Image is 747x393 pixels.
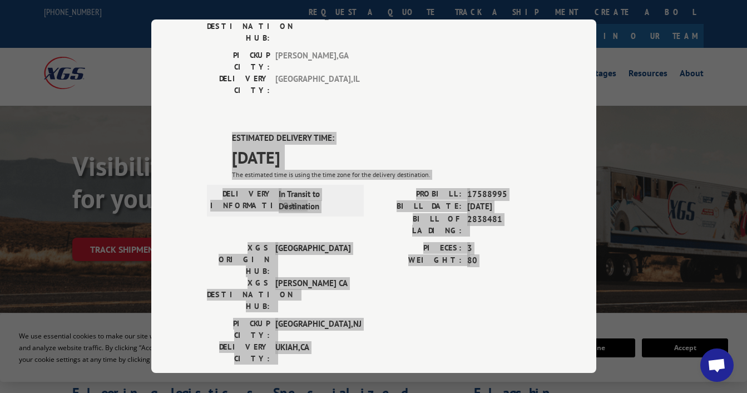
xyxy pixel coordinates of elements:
span: 3 [467,242,541,255]
label: DELIVERY CITY: [207,73,270,96]
span: 2838481 [467,213,541,237]
span: 80 [467,254,541,267]
span: 17588995 [467,188,541,201]
label: XGS DESTINATION HUB: [207,9,270,44]
label: DELIVERY CITY: [207,341,270,365]
span: [DATE] [467,200,541,213]
a: Open chat [700,348,734,382]
label: DELIVERY INFORMATION: [210,188,273,213]
span: [GEOGRAPHIC_DATA] , IL [275,73,350,96]
label: PIECES: [374,242,462,255]
span: [GEOGRAPHIC_DATA] [275,9,350,44]
label: BILL OF LADING: [374,213,462,237]
label: PROBILL: [374,188,462,201]
span: [PERSON_NAME] CA [275,277,350,312]
span: [PERSON_NAME] , GA [275,50,350,73]
label: ESTIMATED DELIVERY TIME: [232,132,541,145]
span: [GEOGRAPHIC_DATA] , NJ [275,318,350,341]
label: XGS ORIGIN HUB: [207,242,270,277]
label: XGS DESTINATION HUB: [207,277,270,312]
span: [GEOGRAPHIC_DATA] [275,242,350,277]
div: The estimated time is using the time zone for the delivery destination. [232,170,541,180]
span: [DATE] [232,145,541,170]
label: PICKUP CITY: [207,50,270,73]
label: WEIGHT: [374,254,462,267]
span: UKIAH , CA [275,341,350,365]
label: PICKUP CITY: [207,318,270,341]
label: BILL DATE: [374,200,462,213]
span: In Transit to Destination [279,188,354,213]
